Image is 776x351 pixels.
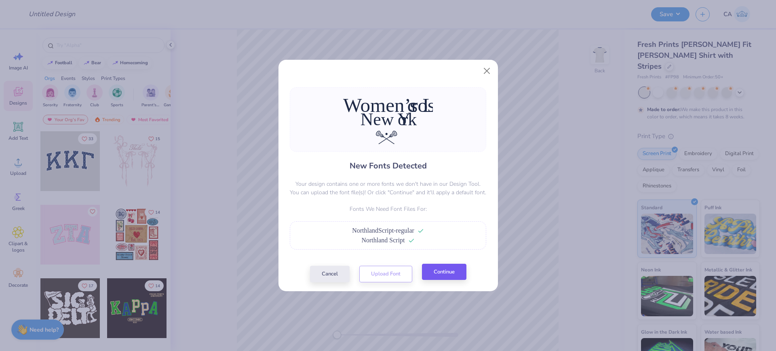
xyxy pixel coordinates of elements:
[352,227,414,234] span: NorthlandScript-regular
[290,180,486,197] p: Your design contains one or more fonts we don't have in our Design Tool. You can upload the font ...
[422,264,466,280] button: Continue
[310,266,350,282] button: Cancel
[479,63,494,79] button: Close
[361,237,405,244] span: Northland Script
[350,160,427,172] h4: New Fonts Detected
[290,205,486,213] p: Fonts We Need Font Files For:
